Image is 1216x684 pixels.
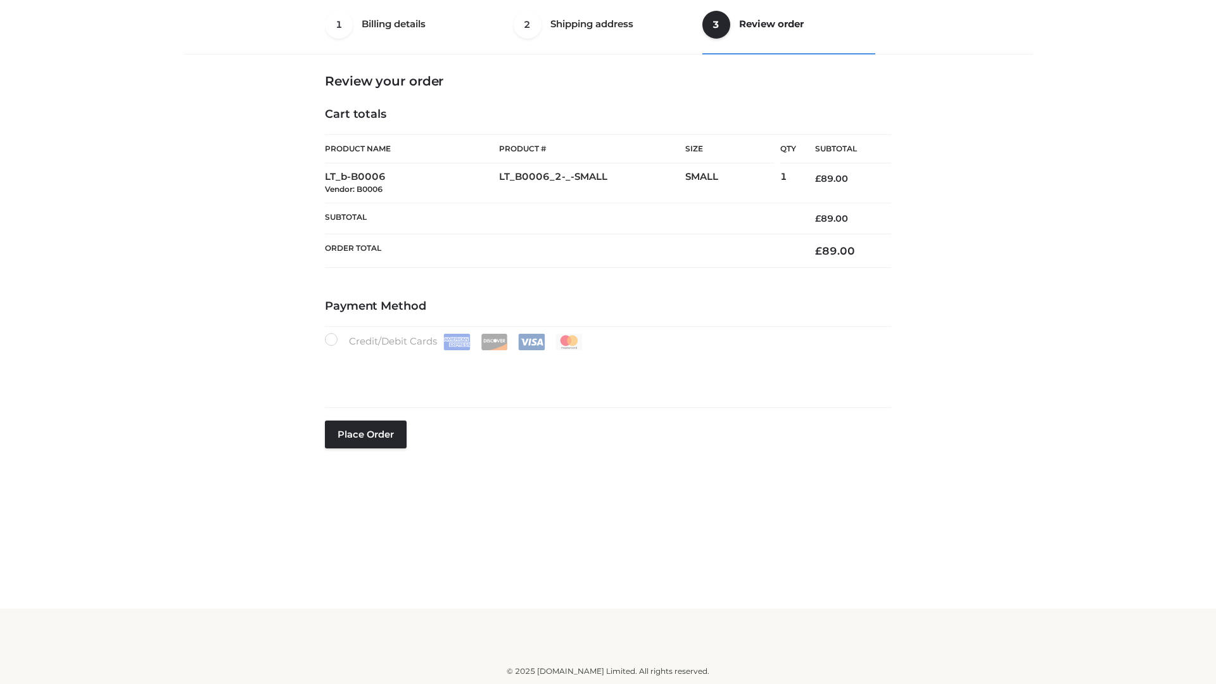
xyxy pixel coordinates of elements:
h4: Payment Method [325,300,891,313]
td: LT_b-B0006 [325,163,499,203]
th: Size [685,135,774,163]
td: SMALL [685,163,780,203]
small: Vendor: B0006 [325,184,383,194]
bdi: 89.00 [815,173,848,184]
th: Subtotal [796,135,891,163]
h3: Review your order [325,73,891,89]
th: Order Total [325,234,796,268]
th: Subtotal [325,203,796,234]
span: £ [815,173,821,184]
bdi: 89.00 [815,213,848,224]
iframe: Secure payment input frame [322,348,889,394]
img: Visa [518,334,545,350]
span: £ [815,213,821,224]
th: Product Name [325,134,499,163]
label: Credit/Debit Cards [325,333,584,350]
td: LT_B0006_2-_-SMALL [499,163,685,203]
th: Product # [499,134,685,163]
div: © 2025 [DOMAIN_NAME] Limited. All rights reserved. [188,665,1028,678]
bdi: 89.00 [815,244,855,257]
h4: Cart totals [325,108,891,122]
img: Mastercard [555,334,583,350]
img: Amex [443,334,471,350]
img: Discover [481,334,508,350]
span: £ [815,244,822,257]
td: 1 [780,163,796,203]
th: Qty [780,134,796,163]
button: Place order [325,421,407,448]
